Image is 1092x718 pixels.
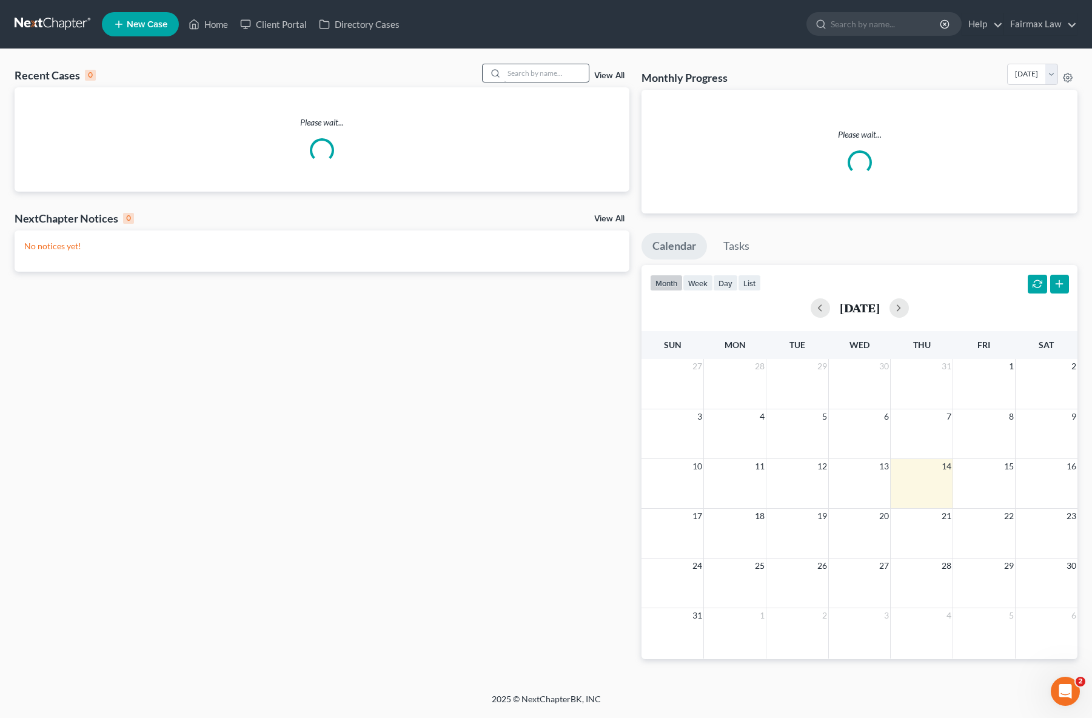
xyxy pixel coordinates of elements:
[696,409,703,424] span: 3
[1039,340,1054,350] span: Sat
[883,409,890,424] span: 6
[816,359,828,374] span: 29
[641,233,707,260] a: Calendar
[816,509,828,523] span: 19
[664,340,682,350] span: Sun
[1051,677,1080,706] iframe: Intercom live chat
[816,559,828,573] span: 26
[940,509,953,523] span: 21
[962,13,1003,35] a: Help
[849,340,869,350] span: Wed
[913,340,931,350] span: Thu
[15,116,629,129] p: Please wait...
[883,608,890,623] span: 3
[15,211,134,226] div: NextChapter Notices
[759,608,766,623] span: 1
[759,409,766,424] span: 4
[1070,359,1077,374] span: 2
[683,275,713,291] button: week
[878,559,890,573] span: 27
[1004,13,1077,35] a: Fairmax Law
[712,233,760,260] a: Tasks
[1008,608,1015,623] span: 5
[1003,509,1015,523] span: 22
[1070,409,1077,424] span: 9
[878,459,890,474] span: 13
[738,275,761,291] button: list
[1065,559,1077,573] span: 30
[878,509,890,523] span: 20
[1065,509,1077,523] span: 23
[650,275,683,291] button: month
[754,559,766,573] span: 25
[940,359,953,374] span: 31
[504,64,589,82] input: Search by name...
[1008,409,1015,424] span: 8
[641,70,728,85] h3: Monthly Progress
[1003,559,1015,573] span: 29
[1076,677,1085,686] span: 2
[651,129,1068,141] p: Please wait...
[123,213,134,224] div: 0
[977,340,990,350] span: Fri
[945,409,953,424] span: 7
[15,68,96,82] div: Recent Cases
[940,559,953,573] span: 28
[754,509,766,523] span: 18
[594,72,625,80] a: View All
[201,693,892,715] div: 2025 © NextChapterBK, INC
[725,340,746,350] span: Mon
[754,459,766,474] span: 11
[127,20,167,29] span: New Case
[754,359,766,374] span: 28
[816,459,828,474] span: 12
[234,13,313,35] a: Client Portal
[821,409,828,424] span: 5
[594,215,625,223] a: View All
[691,509,703,523] span: 17
[691,608,703,623] span: 31
[313,13,406,35] a: Directory Cases
[85,70,96,81] div: 0
[713,275,738,291] button: day
[1070,608,1077,623] span: 6
[945,608,953,623] span: 4
[840,301,880,314] h2: [DATE]
[878,359,890,374] span: 30
[1003,459,1015,474] span: 15
[24,240,620,252] p: No notices yet!
[789,340,805,350] span: Tue
[691,359,703,374] span: 27
[831,13,942,35] input: Search by name...
[691,459,703,474] span: 10
[691,559,703,573] span: 24
[940,459,953,474] span: 14
[1065,459,1077,474] span: 16
[183,13,234,35] a: Home
[821,608,828,623] span: 2
[1008,359,1015,374] span: 1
